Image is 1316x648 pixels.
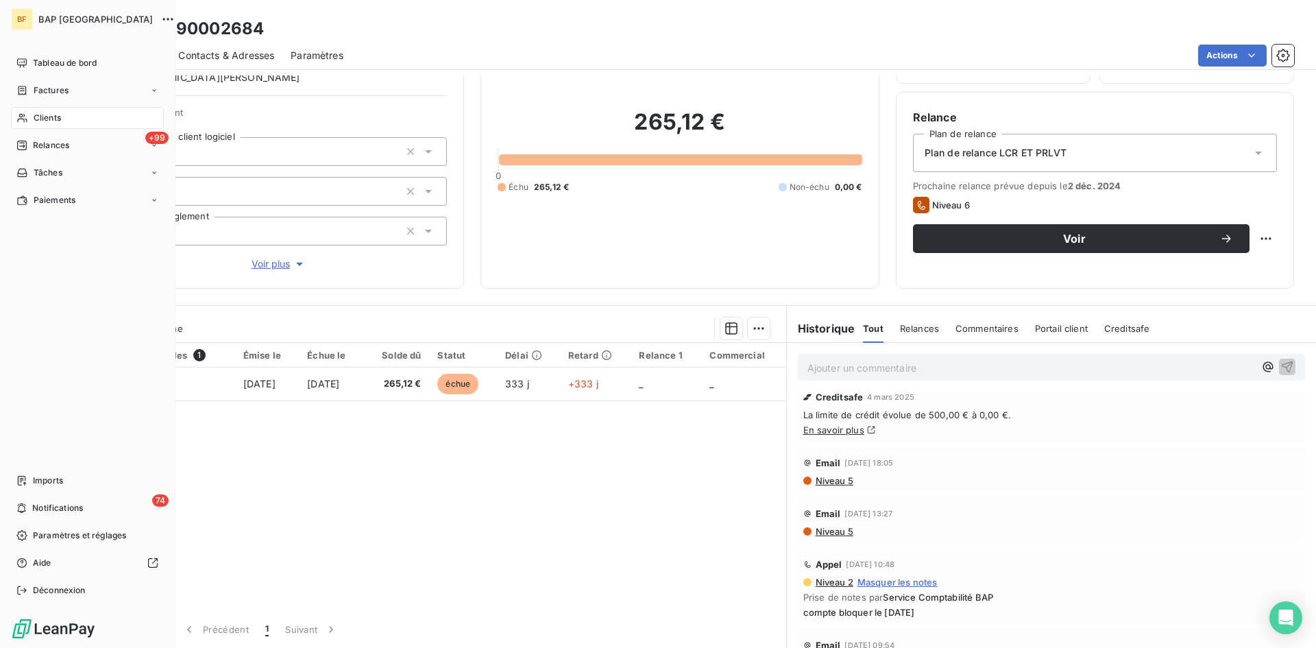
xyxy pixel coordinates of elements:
span: 0 [496,170,501,181]
span: 265,12 € [534,181,569,193]
span: 0,00 € [835,181,862,193]
span: 74 [152,494,169,507]
h2: 265,12 € [498,108,862,149]
img: Logo LeanPay [11,618,96,640]
span: Niveau 6 [932,200,970,211]
span: Déconnexion [33,584,86,597]
span: Voir plus [252,257,306,271]
div: Retard [568,350,623,361]
span: Niveau 5 [814,475,853,486]
span: Notifications [32,502,83,514]
span: compte bloquer le [DATE] [803,607,1300,618]
div: Open Intercom Messenger [1269,601,1302,634]
span: Creditsafe [1104,323,1150,334]
div: BF [11,8,33,30]
span: Paiements [34,194,75,206]
span: +333 j [568,378,598,389]
span: Email [816,508,841,519]
span: Relances [33,139,69,152]
h3: KMH - 90002684 [121,16,264,41]
span: Relances [900,323,939,334]
span: [DATE] 13:27 [844,509,892,518]
span: Paramètres et réglages [33,529,126,542]
span: Service Comptabilité BAP [883,592,993,603]
div: Relance 1 [639,350,693,361]
span: Portail client [1035,323,1088,334]
span: Appel [816,559,842,570]
span: Niveau 5 [814,526,853,537]
div: Émise le [243,350,291,361]
button: Suivant [277,615,346,644]
button: Précédent [174,615,257,644]
span: BAP [GEOGRAPHIC_DATA] [38,14,153,25]
div: Commercial [709,350,777,361]
span: Tout [863,323,884,334]
span: Propriétés Client [110,107,447,126]
span: [DATE] 10:48 [846,560,894,568]
button: Voir plus [110,256,447,272]
a: En savoir plus [803,424,864,435]
span: Factures [34,84,69,97]
span: [DATE] [243,378,276,389]
span: Voir [929,233,1219,244]
span: Prochaine relance prévue depuis le [913,180,1277,191]
span: 4 mars 2025 [867,393,914,401]
div: Échue le [307,350,356,361]
span: [DATE] 18:05 [844,459,893,467]
span: Paramètres [291,49,343,62]
span: _ [709,378,714,389]
span: Creditsafe [816,392,864,403]
span: 265,12 € [372,377,422,391]
div: Statut [437,350,489,361]
span: [DATE] [307,378,339,389]
span: Clients [34,112,61,124]
span: Masquer les notes [857,577,938,588]
span: Non-échu [790,181,829,193]
span: 1 [265,623,269,636]
span: La limite de crédit évolue de 500,00 € à 0,00 €. [803,409,1300,420]
span: Tableau de bord [33,57,97,69]
span: Plan de relance LCR ET PRLVT [925,146,1067,160]
button: 1 [257,615,277,644]
span: Échu [509,181,528,193]
div: Délai [505,350,552,361]
span: 333 j [505,378,529,389]
span: Email [816,457,841,468]
span: [DEMOGRAPHIC_DATA][PERSON_NAME] [111,71,300,84]
span: échue [437,374,478,394]
span: Contacts & Adresses [178,49,274,62]
div: Solde dû [372,350,422,361]
span: Commentaires [955,323,1019,334]
span: +99 [145,132,169,144]
h6: Historique [787,320,855,337]
span: 2 déc. 2024 [1068,180,1121,191]
span: Niveau 2 [814,577,853,588]
span: Tâches [34,167,62,179]
h6: Relance [913,109,1277,125]
span: _ [639,378,643,389]
span: 1 [193,349,206,361]
button: Actions [1198,45,1267,67]
span: Aide [33,557,51,569]
span: Prise de notes par [803,592,1300,603]
span: Imports [33,475,63,487]
button: Voir [913,224,1250,253]
a: Aide [11,552,164,574]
